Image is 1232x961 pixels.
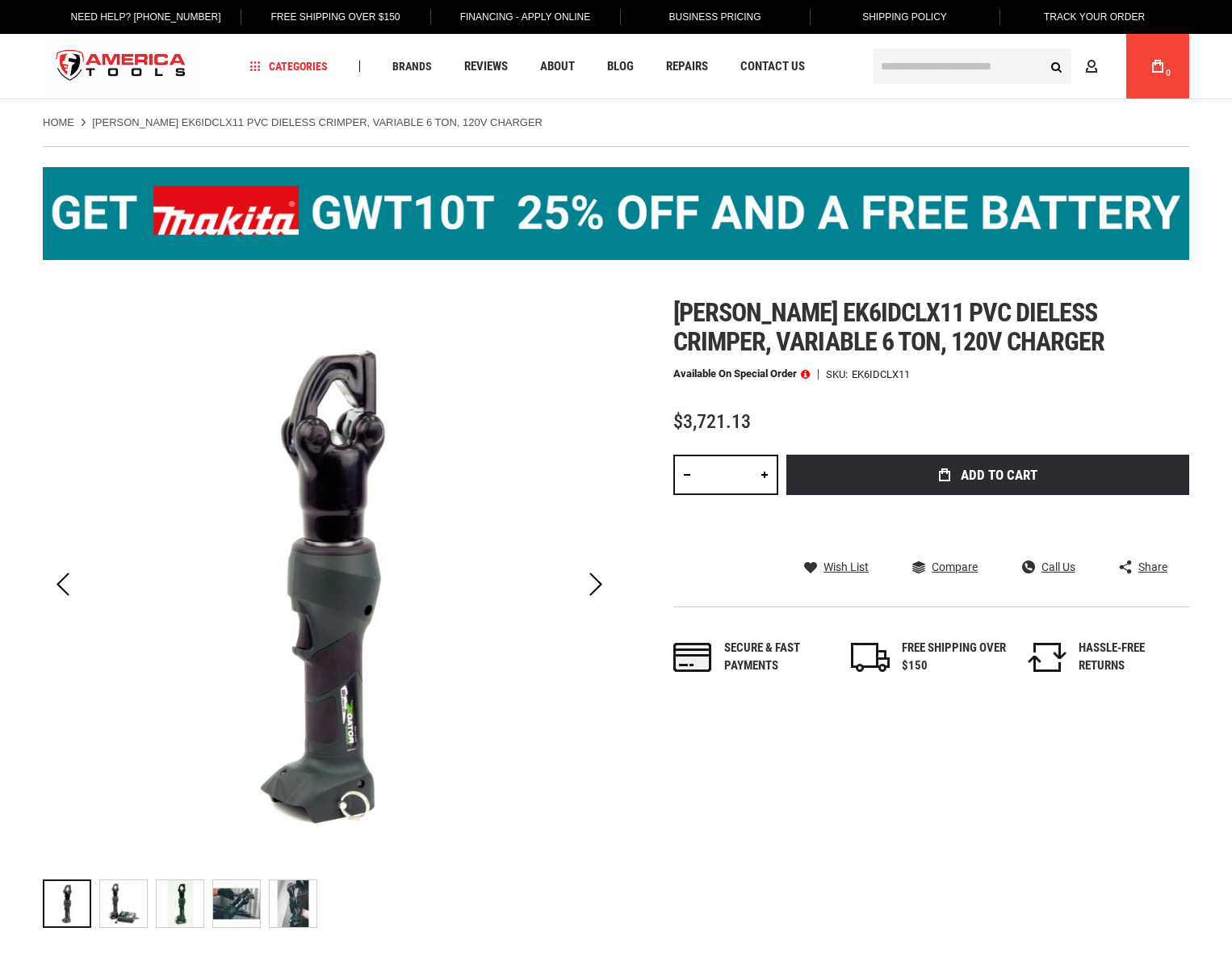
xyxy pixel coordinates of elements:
button: Search [1041,51,1071,82]
img: America Tools [43,36,199,97]
span: Wish List [823,561,869,573]
button: Add to Cart [786,455,1189,495]
span: [PERSON_NAME] ek6idclx11 pvc dieless crimper, variable 6 ton, 120v charger [673,297,1104,357]
span: Call Us [1041,561,1075,573]
a: Contact Us [733,56,812,78]
img: shipping [851,643,890,672]
span: $3,721.13 [673,410,751,433]
span: Share [1138,561,1167,573]
div: EK6IDCLX11 [852,369,910,380]
img: GREENLEE EK6IDCLX11 PVC DIELESS CRIMPER, VARIABLE 6 TON, 120V CHARGER [43,298,616,871]
img: GREENLEE EK6IDCLX11 PVC DIELESS CRIMPER, VARIABLE 6 TON, 120V CHARGER [270,880,316,927]
img: GREENLEE EK6IDCLX11 PVC DIELESS CRIMPER, VARIABLE 6 TON, 120V CHARGER [213,880,260,927]
div: HASSLE-FREE RETURNS [1079,640,1184,674]
div: FREE SHIPPING OVER $150 [902,640,1007,674]
span: Reviews [464,61,508,73]
div: GREENLEE EK6IDCLX11 PVC DIELESS CRIMPER, VARIABLE 6 TON, 120V CHARGER [269,871,317,936]
a: Home [43,115,74,130]
span: Shipping Policy [862,11,947,23]
div: GREENLEE EK6IDCLX11 PVC DIELESS CRIMPER, VARIABLE 6 TON, 120V CHARGER [212,871,269,936]
div: GREENLEE EK6IDCLX11 PVC DIELESS CRIMPER, VARIABLE 6 TON, 120V CHARGER [156,871,212,936]
span: Repairs [666,61,708,73]
span: Categories [250,61,328,72]
span: Compare [932,561,978,573]
strong: SKU [826,369,852,380]
span: Blog [607,61,634,73]
a: Brands [385,56,439,78]
div: GREENLEE EK6IDCLX11 PVC DIELESS CRIMPER, VARIABLE 6 TON, 120V CHARGER [99,871,156,936]
p: Available on Special Order [673,368,810,380]
a: Categories [243,56,335,78]
iframe: Secure express checkout frame [783,500,1192,547]
span: 0 [1166,69,1171,78]
span: Contact Us [740,61,805,73]
img: BOGO: Buy the Makita® XGT IMpact Wrench (GWT10T), get the BL4040 4ah Battery FREE! [43,167,1189,260]
span: Brands [392,61,432,72]
strong: [PERSON_NAME] EK6IDCLX11 PVC DIELESS CRIMPER, VARIABLE 6 TON, 120V CHARGER [92,116,543,128]
div: Previous [43,298,83,871]
a: store logo [43,36,199,97]
div: Next [576,298,616,871]
span: About [540,61,575,73]
a: Reviews [457,56,515,78]
div: GREENLEE EK6IDCLX11 PVC DIELESS CRIMPER, VARIABLE 6 TON, 120V CHARGER [43,871,99,936]
img: returns [1028,643,1066,672]
a: Repairs [659,56,715,78]
img: GREENLEE EK6IDCLX11 PVC DIELESS CRIMPER, VARIABLE 6 TON, 120V CHARGER [157,880,203,927]
a: Blog [600,56,641,78]
div: Secure & fast payments [724,640,829,674]
a: Call Us [1022,560,1075,574]
a: 0 [1142,34,1173,99]
a: Wish List [804,560,869,574]
img: GREENLEE EK6IDCLX11 PVC DIELESS CRIMPER, VARIABLE 6 TON, 120V CHARGER [100,880,147,927]
img: payments [673,643,712,672]
a: About [533,56,582,78]
span: Add to Cart [961,468,1037,482]
a: Compare [912,560,978,574]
